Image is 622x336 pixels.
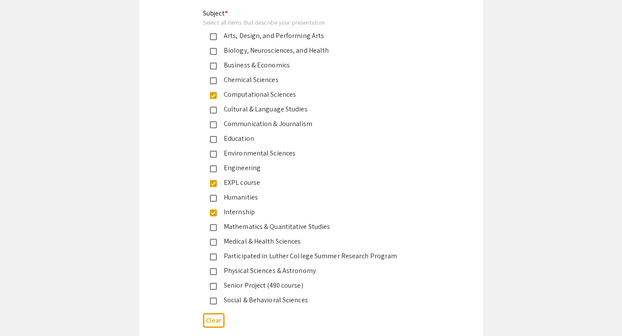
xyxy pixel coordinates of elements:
div: Cultural & Language Studies [217,104,398,114]
div: Select all items that describe your presentation [203,19,405,26]
div: Business & Economics [217,60,398,70]
div: Senior Project (490 course) [217,280,398,291]
div: Communication & Journalism [217,119,398,129]
div: EXPL course [217,178,398,188]
div: Social & Behavioral Sciences [217,295,398,305]
div: Education [217,133,398,144]
div: Arts, Design, and Performing Arts [217,31,398,41]
div: Humanities [217,192,398,203]
div: Chemical Sciences [217,75,398,85]
button: Clear [203,313,225,327]
div: Internship [217,207,398,217]
mat-label: Subject [203,9,228,18]
div: Computational Sciences [217,89,398,100]
div: Biology, Neurosciences, and Health [217,45,398,56]
div: Medical & Health Sciences [217,236,398,247]
div: Participated in Luther College Summer Research Program [217,251,398,261]
div: Physical Sciences & Astronomy [217,266,398,276]
div: Environmental Sciences [217,148,398,158]
div: Engineering [217,163,398,173]
iframe: Chat [6,297,37,330]
div: Mathematics & Quantitative Studies [217,222,398,232]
